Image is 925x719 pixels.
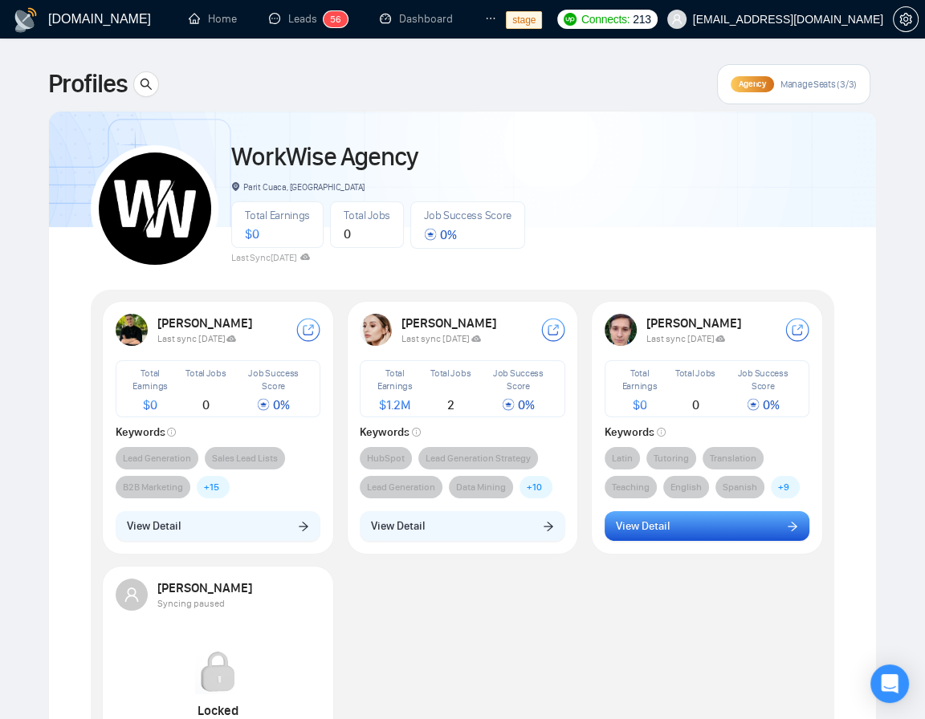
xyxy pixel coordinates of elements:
div: Open Intercom Messenger [870,664,909,703]
span: 213 [633,10,650,28]
span: Job Success Score [248,368,299,392]
span: user [124,587,140,603]
span: Total Earnings [377,368,413,392]
span: 0 % [502,397,534,412]
button: View Detailarrow-right [605,511,810,542]
img: USER [116,314,148,346]
span: 2 [447,397,454,412]
span: Total Jobs [185,368,226,379]
span: Lead Generation [367,479,435,495]
button: search [133,71,159,97]
span: + 15 [204,479,219,495]
strong: [PERSON_NAME] [157,315,255,331]
span: Last sync [DATE] [401,333,481,344]
span: Connects: [581,10,630,28]
span: + 10 [527,479,542,495]
span: Last sync [DATE] [646,333,726,344]
span: View Detail [127,518,181,535]
button: View Detailarrow-right [116,511,321,542]
img: USER [360,314,392,346]
span: View Detail [616,518,670,535]
a: setting [893,13,919,26]
span: Translation [710,450,756,466]
span: Profiles [48,65,127,104]
span: $ 0 [143,397,157,412]
span: Lead Generation [123,450,191,466]
span: Job Success Score [424,209,511,222]
span: arrow-right [787,520,798,531]
span: Total Earnings [622,368,658,392]
span: View Detail [371,518,425,535]
span: B2B Marketing [123,479,183,495]
span: 0 [344,226,351,242]
img: USER [605,314,637,346]
a: messageLeads56 [269,12,348,26]
span: Spanish [723,479,757,495]
span: arrow-right [298,520,309,531]
span: Job Success Score [738,368,788,392]
button: View Detailarrow-right [360,511,565,542]
span: Total Jobs [675,368,715,379]
a: homeHome [189,12,237,26]
span: Job Success Score [493,368,544,392]
span: English [670,479,702,495]
span: Latin [612,450,633,466]
span: Sales Lead Lists [212,450,278,466]
span: ellipsis [485,13,496,24]
strong: [PERSON_NAME] [401,315,499,331]
span: HubSpot [367,450,405,466]
a: WorkWise Agency [231,141,417,173]
span: stage [506,11,542,29]
span: Agency [739,79,765,89]
span: info-circle [412,428,421,437]
strong: Keywords [360,425,421,439]
span: 0 % [424,227,456,242]
span: Total Earnings [245,209,310,222]
span: info-circle [167,428,176,437]
span: 0 [691,397,699,412]
span: Total Jobs [344,209,390,222]
strong: Keywords [116,425,177,439]
span: Total Jobs [430,368,471,379]
span: environment [231,182,240,191]
span: Parit Cuaca, [GEOGRAPHIC_DATA] [231,181,365,193]
span: Manage Seats (3/3) [780,78,857,91]
span: 0 % [747,397,779,412]
span: $ 0 [633,397,646,412]
span: $ 1.2M [379,397,411,412]
img: WorkWise Agency [99,152,211,265]
span: 6 [336,14,341,25]
a: dashboardDashboard [380,12,453,26]
span: search [134,78,158,91]
span: arrow-right [543,520,554,531]
span: Total Earnings [132,368,168,392]
strong: Locked [198,703,238,718]
strong: [PERSON_NAME] [157,580,255,595]
img: Locked [195,649,240,694]
span: user [671,14,683,25]
span: Last Sync [DATE] [231,252,310,263]
span: + 9 [778,479,789,495]
button: setting [893,6,919,32]
img: upwork-logo.png [564,13,577,26]
span: Syncing paused [157,598,225,609]
span: info-circle [657,428,666,437]
sup: 56 [324,11,348,27]
span: $ 0 [245,226,259,242]
span: Data Mining [456,479,506,495]
span: Last sync [DATE] [157,333,237,344]
strong: [PERSON_NAME] [646,315,744,331]
span: 0 % [257,397,289,412]
span: Teaching [612,479,650,495]
span: 5 [330,14,336,25]
strong: Keywords [605,425,666,439]
span: Lead Generation Strategy [426,450,531,466]
span: 0 [202,397,210,412]
span: Tutoring [654,450,689,466]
